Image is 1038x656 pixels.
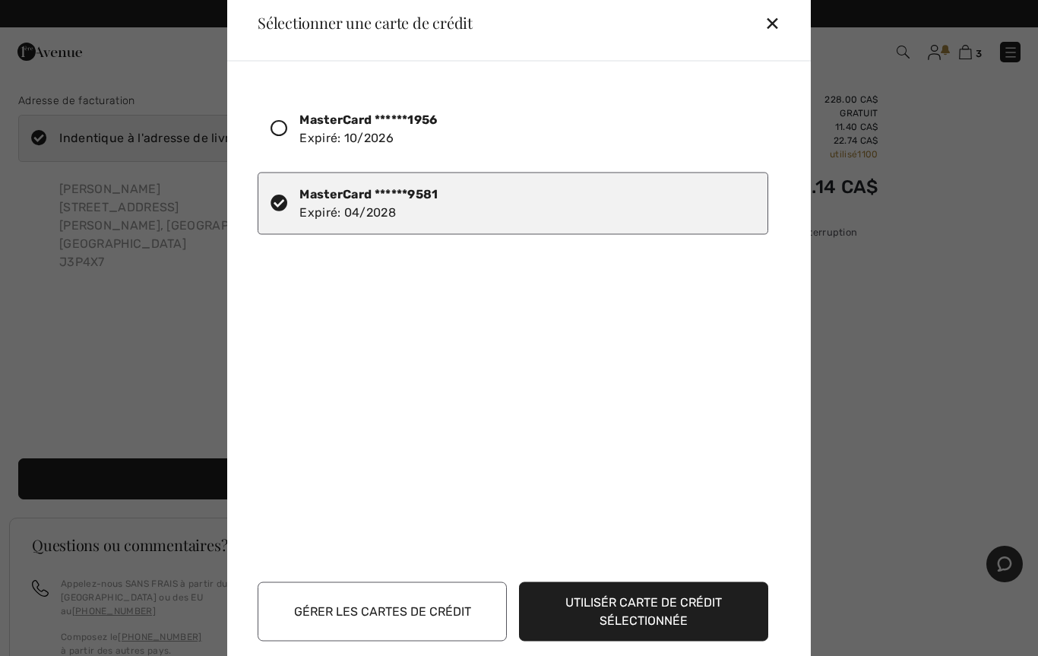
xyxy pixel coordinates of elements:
button: Gérer les cartes de crédit [258,582,507,641]
div: ✕ [764,7,793,39]
div: Expiré: 04/2028 [299,185,438,221]
div: Expiré: 10/2026 [299,110,437,147]
div: Sélectionner une carte de crédit [245,15,473,30]
button: Utilisér carte de crédit sélectionnée [519,582,768,641]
